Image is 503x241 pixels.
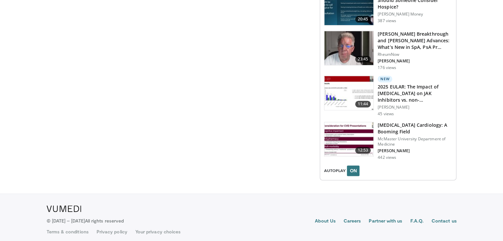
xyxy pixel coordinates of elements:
a: 11:44 New 2025 EULAR: The Impact of [MEDICAL_DATA] on JAK Inhibitors vs. non-… [PERSON_NAME] 45 v... [324,76,452,117]
p: [PERSON_NAME] [378,58,452,64]
span: 23:45 [355,56,371,62]
a: 23:45 [PERSON_NAME] Breakthrough and [PERSON_NAME] Advances: What’s New in SpA, PsA Pr… RheumNow ... [324,31,452,70]
p: 387 views [378,18,396,23]
p: 45 views [378,111,394,117]
img: 26e5f7c1-40dc-474f-9a8c-dcded656c8a3.150x105_q85_crop-smart_upscale.jpg [324,76,373,110]
h3: [PERSON_NAME] Breakthrough and [PERSON_NAME] Advances: What’s New in SpA, PsA Pr… [378,31,452,51]
span: 20:45 [355,16,371,22]
p: [PERSON_NAME] Money [378,12,452,17]
h3: [MEDICAL_DATA] Cardiology: A Booming Field [378,122,452,135]
p: New [378,76,392,82]
span: AUTOPLAY [324,168,346,174]
p: McMaster University Department of Medicine [378,136,452,147]
h3: 2025 EULAR: The Impact of [MEDICAL_DATA] on JAK Inhibitors vs. non-… [378,84,452,103]
a: About Us [315,218,336,225]
a: Privacy policy [97,228,127,235]
a: Contact us [432,218,457,225]
a: F.A.Q. [410,218,423,225]
p: RheumNow [378,52,452,57]
a: Terms & conditions [47,228,89,235]
p: 442 views [378,155,396,160]
img: 92c31dee-6a64-4212-874e-48f0a5ce05c1.150x105_q85_crop-smart_upscale.jpg [324,122,373,156]
a: Partner with us [369,218,402,225]
p: [PERSON_NAME] [378,105,452,110]
p: © [DATE] – [DATE] [47,218,124,224]
a: Your privacy choices [135,228,181,235]
button: ON [347,165,359,176]
p: [PERSON_NAME] [378,148,452,154]
img: VuMedi Logo [47,205,81,212]
a: 12:53 [MEDICAL_DATA] Cardiology: A Booming Field McMaster University Department of Medicine [PERS... [324,122,452,160]
span: 11:44 [355,101,371,107]
span: 12:53 [355,147,371,154]
img: 5a27bd8b-645f-4486-b166-3110322240fa.150x105_q85_crop-smart_upscale.jpg [324,31,373,65]
span: All rights reserved [85,218,124,224]
a: Careers [344,218,361,225]
p: 176 views [378,65,396,70]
